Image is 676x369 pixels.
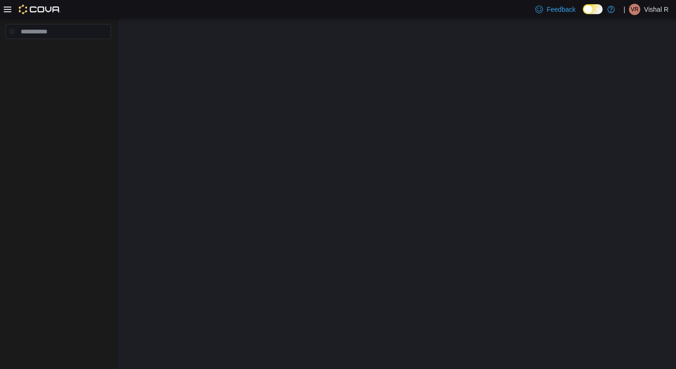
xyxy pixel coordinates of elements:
[19,5,61,14] img: Cova
[629,4,640,15] div: Vishal R
[6,41,111,64] nav: Complex example
[547,5,575,14] span: Feedback
[631,4,639,15] span: VR
[623,4,625,15] p: |
[644,4,668,15] p: Vishal R
[583,4,603,14] input: Dark Mode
